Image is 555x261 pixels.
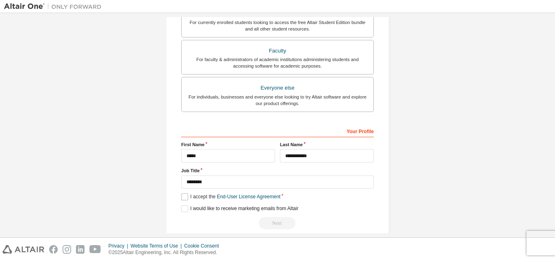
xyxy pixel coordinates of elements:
[108,249,224,256] p: © 2025 Altair Engineering, Inc. All Rights Reserved.
[280,141,374,148] label: Last Name
[181,217,374,229] div: Read and acccept EULA to continue
[63,245,71,254] img: instagram.svg
[184,243,223,249] div: Cookie Consent
[76,245,85,254] img: linkedin.svg
[89,245,101,254] img: youtube.svg
[186,19,369,32] div: For currently enrolled students looking to access the free Altair Student Edition bundle and all ...
[181,167,374,174] label: Job Title
[186,45,369,57] div: Faculty
[181,141,275,148] label: First Name
[108,243,130,249] div: Privacy
[186,56,369,69] div: For faculty & administrators of academic institutions administering students and accessing softwa...
[4,2,106,11] img: Altair One
[186,82,369,94] div: Everyone else
[2,245,44,254] img: altair_logo.svg
[181,124,374,137] div: Your Profile
[49,245,58,254] img: facebook.svg
[181,205,298,212] label: I would like to receive marketing emails from Altair
[130,243,184,249] div: Website Terms of Use
[181,193,280,200] label: I accept the
[217,194,281,200] a: End-User License Agreement
[186,94,369,107] div: For individuals, businesses and everyone else looking to try Altair software and explore our prod...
